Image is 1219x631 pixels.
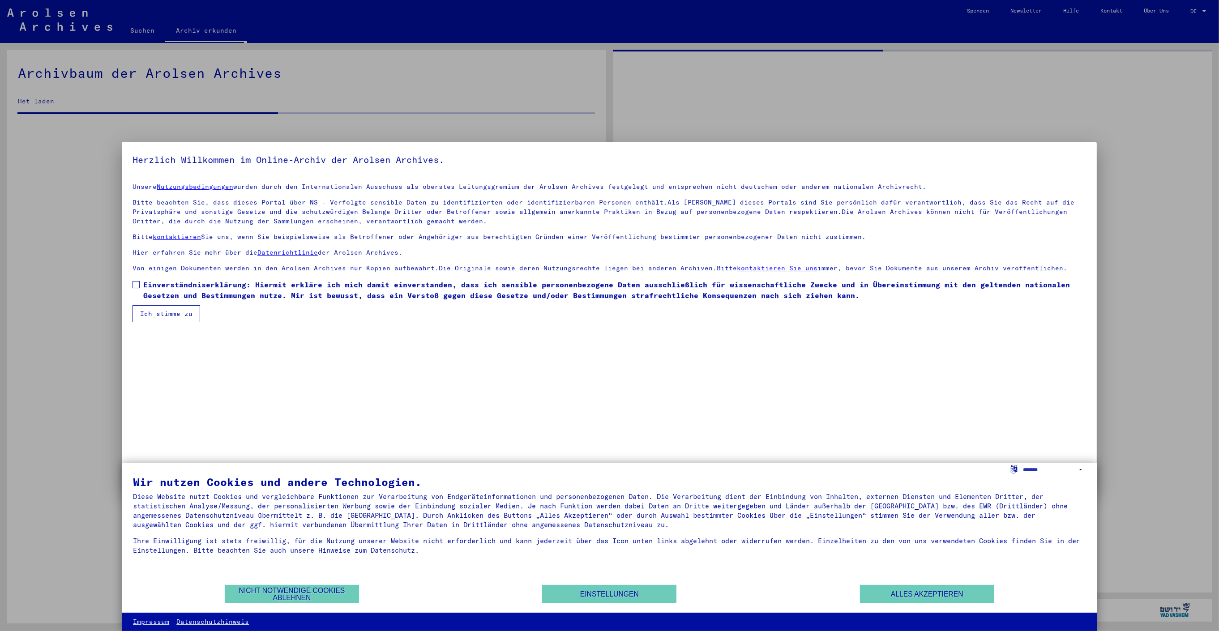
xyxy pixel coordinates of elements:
[157,183,233,191] a: Nutzungsbedingungen
[1023,463,1086,476] select: Sprache auswählen
[176,618,249,627] a: Datenschutzhinweis
[1009,465,1018,473] label: Sprache auswählen
[133,248,1086,257] p: Hier erfahren Sie mehr über die der Arolsen Archives.
[133,618,169,627] a: Impressum
[133,536,1086,555] div: Ihre Einwilligung ist stets freiwillig, für die Nutzung unserer Website nicht erforderlich und ka...
[860,585,994,603] button: Alles akzeptieren
[737,264,817,272] a: kontaktieren Sie uns
[542,585,676,603] button: Einstellungen
[153,233,201,241] a: kontaktieren
[133,153,1086,167] h5: Herzlich Willkommen im Online-Archiv der Arolsen Archives.
[133,182,1086,192] p: Unsere wurden durch den Internationalen Ausschuss als oberstes Leitungsgremium der Arolsen Archiv...
[133,477,1086,487] div: Wir nutzen Cookies und andere Technologien.
[133,492,1086,529] div: Diese Website nutzt Cookies und vergleichbare Funktionen zur Verarbeitung von Endgeräteinformatio...
[225,585,359,603] button: Nicht notwendige Cookies ablehnen
[133,305,200,322] button: Ich stimme zu
[133,232,1086,242] p: Bitte Sie uns, wenn Sie beispielsweise als Betroffener oder Angehöriger aus berechtigten Gründen ...
[257,248,318,256] a: Datenrichtlinie
[133,198,1086,226] p: Bitte beachten Sie, dass dieses Portal über NS - Verfolgte sensible Daten zu identifizierten oder...
[133,264,1086,273] p: Von einigen Dokumenten werden in den Arolsen Archives nur Kopien aufbewahrt.Die Originale sowie d...
[143,279,1086,301] span: Einverständniserklärung: Hiermit erkläre ich mich damit einverstanden, dass ich sensible personen...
